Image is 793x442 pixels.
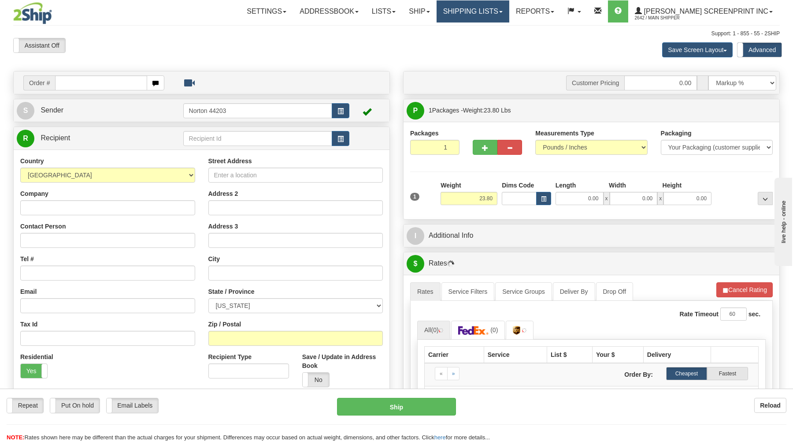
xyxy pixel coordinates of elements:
[208,222,238,231] label: Address 3
[13,30,780,37] div: Support: 1 - 855 - 55 - 2SHIP
[21,364,47,378] label: Yes
[737,43,782,57] label: Advanced
[440,371,443,377] span: «
[337,398,456,416] button: Ship
[441,282,495,301] a: Service Filters
[208,157,252,165] label: Street Address
[41,134,70,142] span: Recipient
[208,168,383,183] input: Enter a location
[20,287,37,296] label: Email
[407,227,776,245] a: IAdditional Info
[609,181,626,190] label: Width
[535,129,594,138] label: Measurements Type
[458,326,489,335] img: FedEx Express®
[20,222,66,231] label: Contact Person
[490,326,498,333] span: (0)
[407,255,776,273] a: $Rates
[666,367,707,380] label: Cheapest
[431,326,439,333] span: (0)
[183,103,333,118] input: Sender Id
[716,282,773,297] button: Cancel Rating
[50,398,99,412] label: Put On hold
[410,193,419,201] span: 1
[556,181,576,190] label: Length
[592,367,660,379] label: Order By:
[509,0,561,22] a: Reports
[407,227,424,245] span: I
[302,352,383,370] label: Save / Update in Address Book
[293,0,365,22] a: Addressbook
[495,282,552,301] a: Service Groups
[20,352,53,361] label: Residential
[758,192,773,205] div: ...
[441,181,461,190] label: Weight
[566,75,624,90] span: Customer Pricing
[20,189,48,198] label: Company
[429,101,511,119] span: Packages -
[17,102,34,120] span: S
[754,398,786,413] button: Reload
[642,7,768,15] span: [PERSON_NAME] Screenprint Inc
[20,157,44,165] label: Country
[749,310,760,318] label: sec.
[240,0,293,22] a: Settings
[17,101,183,120] a: S Sender
[663,181,682,190] label: Height
[484,107,499,114] span: 23.80
[522,328,526,333] img: tiny_red.gif
[662,42,733,57] button: Save Screen Layout
[434,434,446,441] a: here
[760,402,781,409] b: Reload
[501,107,511,114] span: Lbs
[439,328,443,333] img: tiny_red.gif
[604,192,610,205] span: x
[447,367,460,380] a: Next
[429,107,432,114] span: 1
[20,255,34,263] label: Tel #
[657,192,663,205] span: x
[502,181,534,190] label: Dims Code
[425,346,484,363] th: Carrier
[410,129,439,138] label: Packages
[14,38,65,52] label: Assistant Off
[553,282,595,301] a: Deliver By
[208,255,220,263] label: City
[463,107,511,114] span: Weight:
[596,282,634,301] a: Drop Off
[773,176,792,266] iframe: chat widget
[7,434,24,441] span: NOTE:
[41,106,63,114] span: Sender
[410,282,441,301] a: Rates
[680,310,719,318] label: Rate Timeout
[593,346,644,363] th: Your $
[435,367,448,380] a: Previous
[661,129,692,138] label: Packaging
[437,0,509,22] a: Shipping lists
[484,346,547,363] th: Service
[447,260,454,267] img: Progress.gif
[452,371,455,377] span: »
[513,326,520,335] img: UPS
[407,102,424,120] span: P
[208,320,241,329] label: Zip / Postal
[7,7,82,14] div: live help - online
[365,0,402,22] a: Lists
[7,398,43,412] label: Repeat
[20,320,37,329] label: Tax Id
[208,352,252,361] label: Recipient Type
[628,0,779,22] a: [PERSON_NAME] Screenprint Inc 2642 / Main Shipper
[303,373,329,387] label: No
[407,255,424,273] span: $
[107,398,159,412] label: Email Labels
[13,2,52,24] img: logo2642.jpg
[402,0,436,22] a: Ship
[208,287,255,296] label: State / Province
[17,129,165,147] a: R Recipient
[643,346,711,363] th: Delivery
[547,346,592,363] th: List $
[17,130,34,147] span: R
[707,367,748,380] label: Fastest
[23,75,55,90] span: Order #
[208,189,238,198] label: Address 2
[183,131,333,146] input: Recipient Id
